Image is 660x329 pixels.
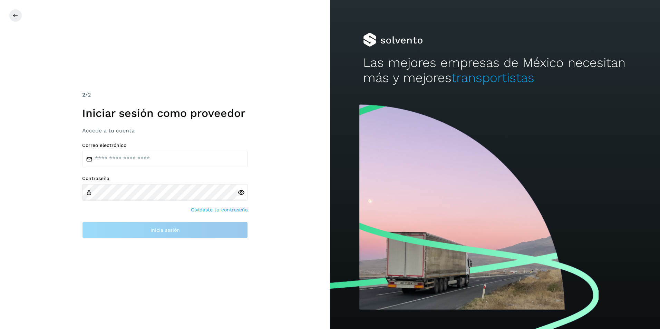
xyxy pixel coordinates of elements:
[82,91,248,99] div: /2
[363,55,627,86] h2: Las mejores empresas de México necesitan más y mejores
[82,222,248,238] button: Inicia sesión
[82,142,248,148] label: Correo electrónico
[82,91,85,98] span: 2
[82,176,248,181] label: Contraseña
[452,70,534,85] span: transportistas
[191,206,248,213] a: Olvidaste tu contraseña
[82,127,248,134] h3: Accede a tu cuenta
[82,107,248,120] h1: Iniciar sesión como proveedor
[151,228,180,232] span: Inicia sesión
